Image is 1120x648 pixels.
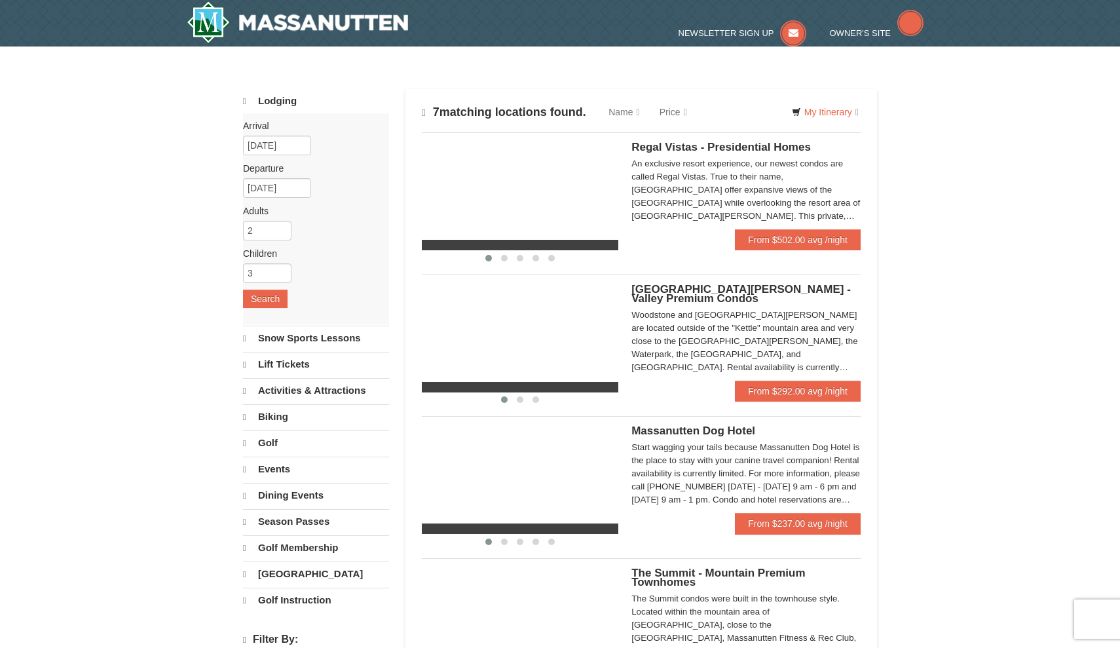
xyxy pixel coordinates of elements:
a: Activities & Attractions [243,378,389,403]
a: Lift Tickets [243,352,389,377]
span: [GEOGRAPHIC_DATA][PERSON_NAME] - Valley Premium Condos [631,283,851,305]
a: From $292.00 avg /night [735,381,861,402]
div: An exclusive resort experience, our newest condos are called Regal Vistas. True to their name, [G... [631,157,861,223]
a: Golf Instruction [243,588,389,613]
label: Departure [243,162,379,175]
a: Newsletter Sign Up [679,28,807,38]
a: Events [243,457,389,482]
a: Owner's Site [830,28,924,38]
a: From $502.00 avg /night [735,229,861,250]
a: Snow Sports Lessons [243,326,389,351]
a: [GEOGRAPHIC_DATA] [243,562,389,586]
label: Adults [243,204,379,218]
label: Children [243,247,379,260]
span: Owner's Site [830,28,891,38]
div: Start wagging your tails because Massanutten Dog Hotel is the place to stay with your canine trav... [631,441,861,506]
a: Price [650,99,697,125]
a: Season Passes [243,509,389,534]
span: Regal Vistas - Presidential Homes [631,141,811,153]
img: Massanutten Resort Logo [187,1,408,43]
span: Massanutten Dog Hotel [631,425,755,437]
label: Arrival [243,119,379,132]
a: Biking [243,404,389,429]
h4: Filter By: [243,634,389,646]
span: Newsletter Sign Up [679,28,774,38]
a: Name [599,99,649,125]
a: Golf [243,430,389,455]
a: My Itinerary [783,102,867,122]
div: Woodstone and [GEOGRAPHIC_DATA][PERSON_NAME] are located outside of the "Kettle" mountain area an... [631,309,861,374]
button: Search [243,290,288,308]
a: Massanutten Resort [187,1,408,43]
a: From $237.00 avg /night [735,513,861,534]
a: Lodging [243,89,389,113]
a: Golf Membership [243,535,389,560]
a: Dining Events [243,483,389,508]
span: The Summit - Mountain Premium Townhomes [631,567,805,588]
